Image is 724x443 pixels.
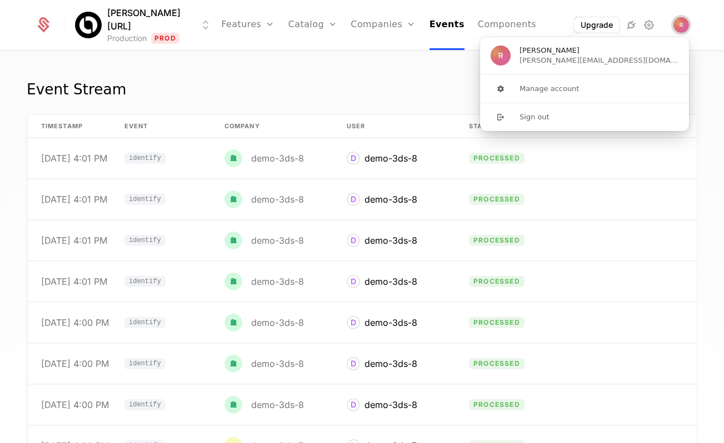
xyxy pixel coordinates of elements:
span: [PERSON_NAME][URL] [107,6,188,33]
div: demo-3ds-8 [347,398,417,411]
div: User button popover [480,37,689,131]
div: demo-3ds-8 [365,275,417,288]
span: processed [469,235,525,246]
div: demo-3ds-8 [365,357,417,370]
th: Event [111,115,211,138]
a: Integrations [625,18,638,32]
span: identify [129,360,161,367]
span: processed [469,194,525,205]
div: demo-3ds-8 [224,149,304,167]
div: demo-3ds-8 [251,400,304,409]
div: [DATE] 4:01 PM [41,154,107,163]
span: processed [469,317,525,328]
div: demo-3ds-8 [251,359,304,368]
img: demo-3ds-8 [224,190,242,208]
th: User [333,115,456,138]
img: demo-3ds-8 [224,273,242,290]
div: D [347,316,360,329]
th: Company [211,115,333,138]
div: [DATE] 4:01 PM [41,236,107,245]
div: D [347,193,360,206]
div: demo-3ds-8 [365,398,417,411]
div: demo-3ds-8 [365,316,417,329]
a: Settings [642,18,656,32]
button: Upgrade [574,17,620,33]
span: processed [469,276,525,287]
div: D [347,357,360,370]
div: demo-3ds-8 [224,355,304,372]
div: demo-3ds-8 [365,152,417,165]
div: demo-3ds-8 [347,275,417,288]
div: [DATE] 4:00 PM [41,318,109,327]
div: Event Stream [27,78,126,100]
span: identify [129,155,161,162]
img: demo-3ds-8 [224,396,242,414]
span: identify [129,319,161,326]
img: demo-3ds-8 [224,231,242,249]
img: demo-3ds-8 [224,149,242,167]
span: processed [469,153,525,164]
div: [DATE] 4:01 PM [41,277,107,286]
div: [DATE] 4:00 PM [41,359,109,368]
img: Billy.ai [75,12,102,38]
div: demo-3ds-8 [365,193,417,206]
button: Sign out [480,103,690,131]
span: identify [129,401,161,408]
div: [DATE] 4:01 PM [41,195,107,204]
div: demo-3ds-8 [347,193,417,206]
div: demo-3ds-8 [224,396,304,414]
div: D [347,275,360,288]
button: Close user button [673,17,689,33]
span: processed [469,399,525,410]
span: identify [124,194,166,205]
img: Ryan [491,46,511,66]
span: identify [124,235,166,246]
span: identify [129,237,161,244]
div: demo-3ds-8 [251,195,304,204]
span: identify [124,317,166,328]
div: [DATE] 4:00 PM [41,400,109,409]
div: demo-3ds-8 [347,152,417,165]
div: demo-3ds-8 [347,234,417,247]
th: timestamp [28,115,111,138]
div: demo-3ds-8 [347,316,417,329]
div: demo-3ds-8 [251,318,304,327]
span: identify [129,278,161,285]
div: demo-3ds-8 [224,314,304,331]
span: processed [469,358,525,369]
div: D [347,398,360,411]
div: demo-3ds-8 [347,357,417,370]
button: Select environment [78,6,212,44]
div: demo-3ds-8 [224,190,304,208]
img: demo-3ds-8 [224,355,242,372]
span: [PERSON_NAME] [520,46,580,56]
div: Production [107,33,147,44]
div: D [347,234,360,247]
span: identify [124,276,166,287]
div: demo-3ds-8 [251,277,304,286]
span: identify [124,153,166,164]
div: demo-3ds-8 [365,234,417,247]
span: identify [124,358,166,369]
div: D [347,152,360,165]
img: Ryan [673,17,689,33]
th: Status [456,115,539,138]
span: Prod [151,33,179,44]
div: demo-3ds-8 [251,154,304,163]
div: demo-3ds-8 [224,273,304,290]
div: demo-3ds-8 [224,231,304,249]
div: demo-3ds-8 [251,236,304,245]
img: demo-3ds-8 [224,314,242,331]
span: [PERSON_NAME][EMAIL_ADDRESS][DOMAIN_NAME] [520,56,678,66]
span: identify [129,196,161,203]
span: identify [124,399,166,410]
button: Manage account [480,75,690,103]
